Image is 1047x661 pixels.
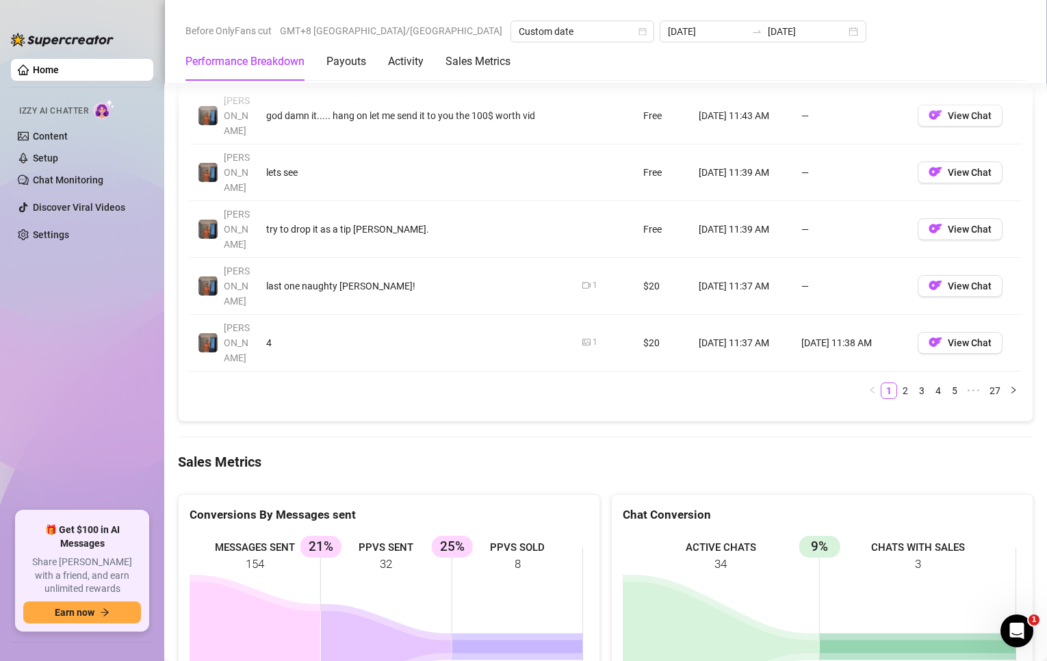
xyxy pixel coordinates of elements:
[881,383,896,398] a: 1
[963,383,985,399] span: •••
[918,226,1003,237] a: OFView Chat
[929,222,942,235] img: OF
[388,53,424,70] div: Activity
[1009,386,1018,394] span: right
[635,201,690,258] td: Free
[668,24,746,39] input: Start date
[224,322,250,363] span: [PERSON_NAME]
[690,315,793,372] td: [DATE] 11:37 AM
[897,383,914,399] li: 2
[946,383,963,399] li: 5
[898,383,913,398] a: 2
[280,21,502,41] span: GMT+8 [GEOGRAPHIC_DATA]/[GEOGRAPHIC_DATA]
[948,281,992,291] span: View Chat
[23,601,141,623] button: Earn nowarrow-right
[751,26,762,37] span: to
[929,278,942,292] img: OF
[582,338,591,346] span: picture
[1005,383,1022,399] button: right
[690,258,793,315] td: [DATE] 11:37 AM
[793,201,909,258] td: —
[266,335,566,350] div: 4
[963,383,985,399] li: Next 5 Pages
[635,315,690,372] td: $20
[914,383,929,398] a: 3
[985,383,1005,399] li: 27
[33,202,125,213] a: Discover Viral Videos
[33,153,58,164] a: Setup
[881,383,897,399] li: 1
[918,113,1003,124] a: OFView Chat
[23,556,141,596] span: Share [PERSON_NAME] with a friend, and earn unlimited rewards
[768,24,846,39] input: End date
[918,218,1003,240] button: OFView Chat
[868,386,877,394] span: left
[198,163,218,182] img: Wayne
[224,209,250,250] span: [PERSON_NAME]
[33,64,59,75] a: Home
[55,607,94,618] span: Earn now
[864,383,881,399] button: left
[190,506,589,524] div: Conversions By Messages sent
[985,383,1005,398] a: 27
[918,283,1003,294] a: OFView Chat
[690,88,793,144] td: [DATE] 11:43 AM
[224,265,250,307] span: [PERSON_NAME]
[931,383,946,398] a: 4
[198,106,218,125] img: Wayne
[100,608,109,617] span: arrow-right
[185,21,272,41] span: Before OnlyFans cut
[793,258,909,315] td: —
[690,201,793,258] td: [DATE] 11:39 AM
[929,335,942,349] img: OF
[1005,383,1022,399] li: Next Page
[918,340,1003,351] a: OFView Chat
[929,165,942,179] img: OF
[224,152,250,193] span: [PERSON_NAME]
[266,165,566,180] div: lets see
[519,21,646,42] span: Custom date
[33,174,103,185] a: Chat Monitoring
[94,99,115,119] img: AI Chatter
[947,383,962,398] a: 5
[948,110,992,121] span: View Chat
[930,383,946,399] li: 4
[1029,614,1039,625] span: 1
[793,315,909,372] td: [DATE] 11:38 AM
[918,161,1003,183] button: OFView Chat
[635,258,690,315] td: $20
[266,222,566,237] div: try to drop it as a tip [PERSON_NAME].
[864,383,881,399] li: Previous Page
[918,332,1003,354] button: OFView Chat
[582,281,591,289] span: video-camera
[918,105,1003,127] button: OFView Chat
[185,53,305,70] div: Performance Breakdown
[1000,614,1033,647] iframe: Intercom live chat
[914,383,930,399] li: 3
[593,336,597,349] div: 1
[623,506,1022,524] div: Chat Conversion
[635,88,690,144] td: Free
[918,275,1003,297] button: OFView Chat
[224,95,250,136] span: [PERSON_NAME]
[948,167,992,178] span: View Chat
[266,108,566,123] div: god damn it..... hang on let me send it to you the 100$ worth vid
[11,33,114,47] img: logo-BBDzfeDw.svg
[751,26,762,37] span: swap-right
[19,105,88,118] span: Izzy AI Chatter
[198,333,218,352] img: Wayne
[635,144,690,201] td: Free
[593,279,597,292] div: 1
[266,278,566,294] div: last one naughty [PERSON_NAME]!
[929,108,942,122] img: OF
[948,337,992,348] span: View Chat
[445,53,510,70] div: Sales Metrics
[918,170,1003,181] a: OFView Chat
[638,27,647,36] span: calendar
[33,131,68,142] a: Content
[198,276,218,296] img: Wayne
[690,144,793,201] td: [DATE] 11:39 AM
[793,144,909,201] td: —
[198,220,218,239] img: Wayne
[948,224,992,235] span: View Chat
